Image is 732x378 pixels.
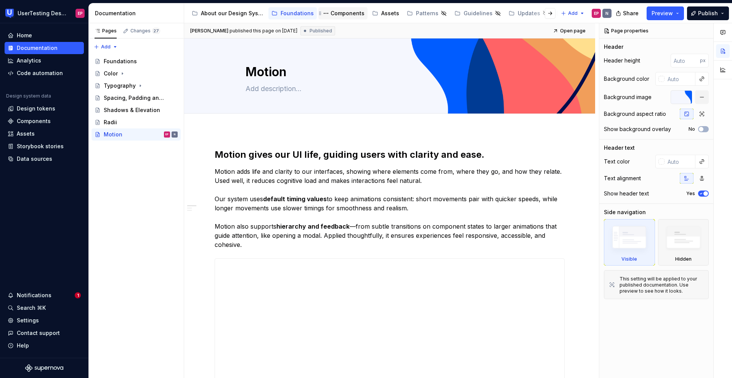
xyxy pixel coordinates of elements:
[91,128,181,141] a: MotionEPN
[623,10,639,17] span: Share
[604,144,635,152] div: Header text
[17,155,52,163] div: Data sources
[104,106,160,114] div: Shadows & Elevation
[78,10,83,16] div: EP
[560,28,586,34] span: Open page
[75,292,81,298] span: 1
[91,55,181,141] div: Page tree
[700,58,706,64] p: px
[604,208,646,216] div: Side navigation
[698,10,718,17] span: Publish
[331,10,364,17] div: Components
[594,10,599,16] div: EP
[604,57,640,64] div: Header height
[5,314,84,327] a: Settings
[174,131,175,138] div: N
[91,80,181,92] a: Typography
[17,105,55,112] div: Design tokens
[95,28,117,34] div: Pages
[604,158,630,165] div: Text color
[5,140,84,152] a: Storybook stories
[381,10,399,17] div: Assets
[17,292,51,299] div: Notifications
[604,43,623,51] div: Header
[25,364,63,372] svg: Supernova Logo
[604,110,666,118] div: Background aspect ratio
[5,103,84,115] a: Design tokens
[268,7,317,19] a: Foundations
[17,69,63,77] div: Code automation
[201,10,264,17] div: About our Design System
[604,175,641,182] div: Text alignment
[17,317,39,324] div: Settings
[604,190,649,197] div: Show header text
[620,276,704,294] div: This setting will be applied to your published documentation. Use preview to see how it looks.
[5,67,84,79] a: Code automation
[464,10,493,17] div: Guidelines
[244,63,532,81] textarea: Motion
[5,9,14,18] img: 41adf70f-fc1c-4662-8e2d-d2ab9c673b1b.png
[604,93,652,101] div: Background image
[559,8,587,19] button: Add
[369,7,402,19] a: Assets
[215,167,565,249] p: Motion adds life and clarity to our interfaces, showing where elements come from, where they go, ...
[91,104,181,116] a: Shadows & Elevation
[5,128,84,140] a: Assets
[604,125,671,133] div: Show background overlay
[281,10,314,17] div: Foundations
[17,57,41,64] div: Analytics
[95,10,181,17] div: Documentation
[518,10,540,17] div: Updates
[17,329,60,337] div: Contact support
[5,115,84,127] a: Components
[404,7,450,19] a: Patterns
[310,28,332,34] span: Published
[91,116,181,128] a: Radii
[5,340,84,352] button: Help
[568,10,578,16] span: Add
[687,6,729,20] button: Publish
[686,191,695,197] label: Yes
[17,130,35,138] div: Assets
[189,6,557,21] div: Page tree
[416,10,438,17] div: Patterns
[665,155,695,168] input: Auto
[658,219,709,266] div: Hidden
[17,342,29,349] div: Help
[665,72,695,86] input: Auto
[215,149,565,161] h2: Motion gives our UI life, guiding users with clarity and ease.
[91,55,181,67] a: Foundations
[5,54,84,67] a: Analytics
[647,6,684,20] button: Preview
[551,26,589,36] a: Open page
[689,126,695,132] label: No
[104,58,137,65] div: Foundations
[671,54,700,67] input: Auto
[621,256,637,262] div: Visible
[6,93,51,99] div: Design system data
[130,28,160,34] div: Changes
[152,28,160,34] span: 27
[104,94,167,102] div: Spacing, Padding and Sizing
[190,28,228,34] span: [PERSON_NAME]
[104,131,122,138] div: Motion
[605,10,608,16] div: N
[91,67,181,80] a: Color
[18,10,66,17] div: UserTesting Design System
[165,131,169,138] div: EP
[5,29,84,42] a: Home
[5,153,84,165] a: Data sources
[652,10,673,17] span: Preview
[17,304,46,312] div: Search ⌘K
[604,75,649,83] div: Background color
[263,195,327,203] strong: default timing values
[101,44,111,50] span: Add
[91,92,181,104] a: Spacing, Padding and Sizing
[17,117,51,125] div: Components
[189,7,267,19] a: About our Design System
[5,42,84,54] a: Documentation
[230,28,297,34] div: published this page on [DATE]
[675,256,692,262] div: Hidden
[2,5,87,21] button: UserTesting Design SystemEP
